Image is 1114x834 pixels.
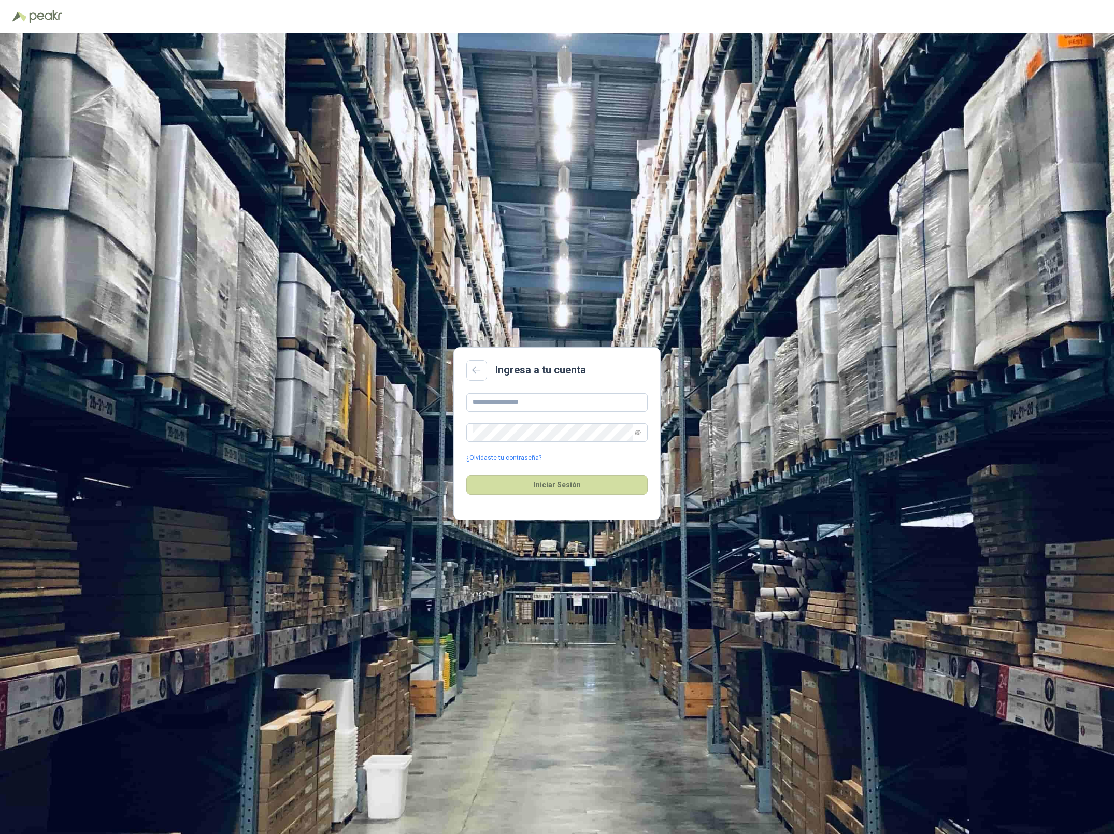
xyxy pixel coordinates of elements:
button: Iniciar Sesión [466,475,648,495]
span: eye-invisible [635,429,641,436]
img: Peakr [29,10,62,23]
a: ¿Olvidaste tu contraseña? [466,453,541,463]
img: Logo [12,11,27,22]
h2: Ingresa a tu cuenta [495,362,586,378]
